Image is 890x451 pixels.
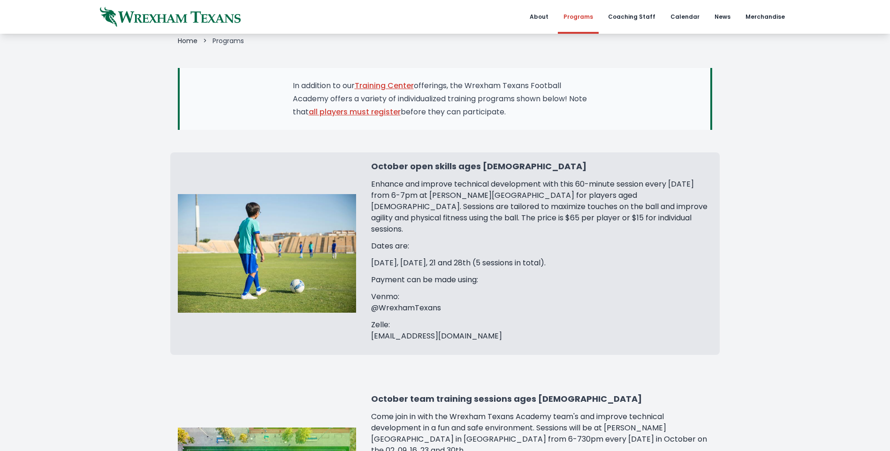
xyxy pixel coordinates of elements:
p: Dates are: [371,241,712,252]
p: Zelle: [EMAIL_ADDRESS][DOMAIN_NAME] [371,319,712,342]
li: > [203,36,207,45]
h3: October open skills ages [DEMOGRAPHIC_DATA] [371,160,712,173]
p: Enhance and improve technical development with this 60-minute session every [DATE] from 6-7pm at ... [371,179,712,235]
img: _jza3gd2ajxrfxjhfgb7r.jpg [178,194,356,313]
p: Venmo: @WrexhamTexans [371,291,712,314]
p: [DATE], [DATE], 21 and 28th (5 sessions in total). [371,257,712,269]
p: In addition to our offerings, the Wrexham Texans Football Academy offers a variety of individuali... [293,79,598,119]
span: Programs [213,36,244,45]
a: all players must register [309,106,401,117]
a: Home [178,36,198,45]
h3: October team training sessions ages [DEMOGRAPHIC_DATA] [371,392,712,406]
a: October open skills ages [DEMOGRAPHIC_DATA] Enhance and improve technical development with this 6... [170,152,719,355]
p: Payment can be made using: [371,274,712,286]
a: Training Center [355,80,414,91]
